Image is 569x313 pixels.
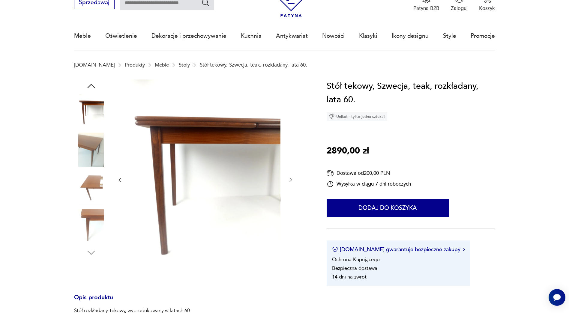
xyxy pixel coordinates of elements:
a: Ikony designu [392,22,429,50]
p: Stół tekowy, Szwecja, teak, rozkładany, lata 60. [200,62,307,68]
iframe: Smartsupp widget button [549,289,565,306]
a: Sprzedawaj [74,1,115,5]
button: [DOMAIN_NAME] gwarantuje bezpieczne zakupy [332,246,465,253]
div: Wysyłka w ciągu 7 dni roboczych [327,180,411,188]
img: Zdjęcie produktu Stół tekowy, Szwecja, teak, rozkładany, lata 60. [74,133,108,167]
li: 14 dni na zwrot [332,273,367,280]
a: Produkty [125,62,145,68]
img: Ikona diamentu [329,114,334,119]
a: Klasyki [359,22,377,50]
img: Zdjęcie produktu Stół tekowy, Szwecja, teak, rozkładany, lata 60. [74,94,108,129]
h1: Stół tekowy, Szwecja, teak, rozkładany, lata 60. [327,79,495,107]
img: Ikona certyfikatu [332,246,338,252]
img: Zdjęcie produktu Stół tekowy, Szwecja, teak, rozkładany, lata 60. [74,171,108,205]
img: Ikona dostawy [327,169,334,177]
a: Antykwariat [276,22,308,50]
a: Dekoracje i przechowywanie [151,22,226,50]
a: Meble [155,62,169,68]
p: Zaloguj [451,5,468,12]
a: Kuchnia [241,22,262,50]
img: Zdjęcie produktu Stół tekowy, Szwecja, teak, rozkładany, lata 60. [74,209,108,243]
li: Bezpieczna dostawa [332,265,377,272]
a: Meble [74,22,91,50]
p: Koszyk [479,5,495,12]
p: 2890,00 zł [327,144,369,158]
a: Nowości [322,22,345,50]
a: Stoły [179,62,190,68]
a: Oświetlenie [105,22,137,50]
p: Patyna B2B [413,5,439,12]
a: Style [443,22,456,50]
a: Promocje [471,22,495,50]
button: Dodaj do koszyka [327,199,449,217]
li: Ochrona Kupującego [332,256,380,263]
div: Dostawa od 200,00 PLN [327,169,411,177]
a: [DOMAIN_NAME] [74,62,115,68]
img: Ikona strzałki w prawo [463,248,465,251]
h3: Opis produktu [74,295,310,307]
div: Unikat - tylko jedna sztuka! [327,112,387,121]
img: Zdjęcie produktu Stół tekowy, Szwecja, teak, rozkładany, lata 60. [130,79,280,280]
